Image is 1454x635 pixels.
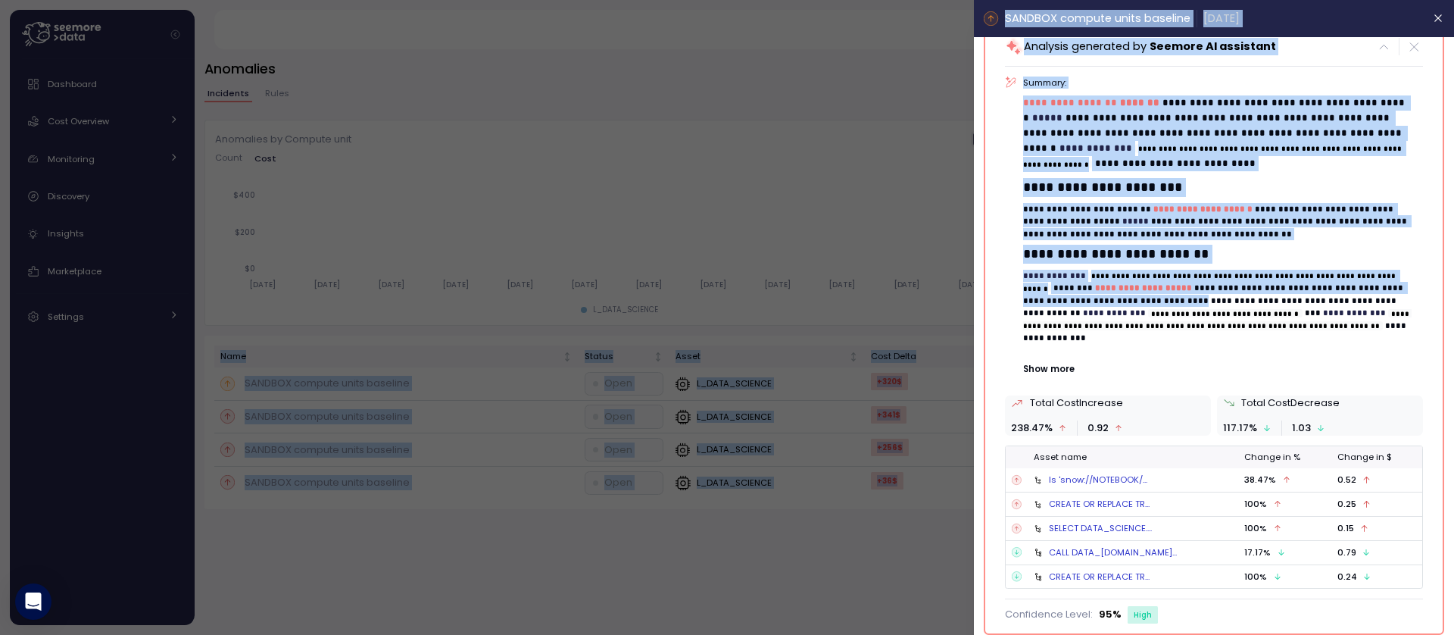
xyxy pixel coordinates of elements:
p: 100 % [1245,571,1268,583]
p: 0.15 [1337,522,1354,534]
p: 0.52 [1337,474,1356,486]
p: Summary: [1024,77,1423,89]
p: SANDBOX compute units baseline [1005,10,1190,27]
span: Seemore AI assistant [1150,39,1276,54]
p: 0.92 [1087,421,1109,436]
p: 0.25 [1337,498,1356,510]
div: CREATE OR REPLACE TR... [1049,498,1150,510]
div: CALL DATA_[DOMAIN_NAME]... [1049,546,1177,558]
div: High [1128,606,1159,624]
div: Open Intercom Messenger [15,583,51,620]
p: 238.47 % [1011,421,1053,436]
p: 38.47 % [1245,474,1277,486]
p: 0.79 [1337,546,1356,558]
p: 117.17 % [1223,421,1257,436]
p: 100 % [1245,498,1268,510]
div: Change in $ [1337,451,1416,465]
div: Change in % [1245,451,1325,465]
div: SELECT DATA_SCIENCE.... [1049,522,1152,534]
div: Asset name [1034,451,1233,465]
div: ls 'snow://NOTEBOOK/... [1049,474,1147,486]
p: Total Cost Decrease [1242,396,1340,411]
p: [DATE] [1203,10,1240,27]
p: Total Cost Increase [1030,396,1123,411]
p: 95 % [1099,607,1122,622]
p: 0.24 [1337,571,1357,583]
p: 17.17 % [1245,546,1271,558]
p: 1.03 [1292,421,1311,436]
p: 100 % [1245,522,1268,534]
p: Confidence Level: [1005,607,1093,622]
p: Analysis generated by [1024,38,1276,55]
div: CREATE OR REPLACE TR... [1049,571,1150,583]
button: Show more [1024,363,1423,375]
